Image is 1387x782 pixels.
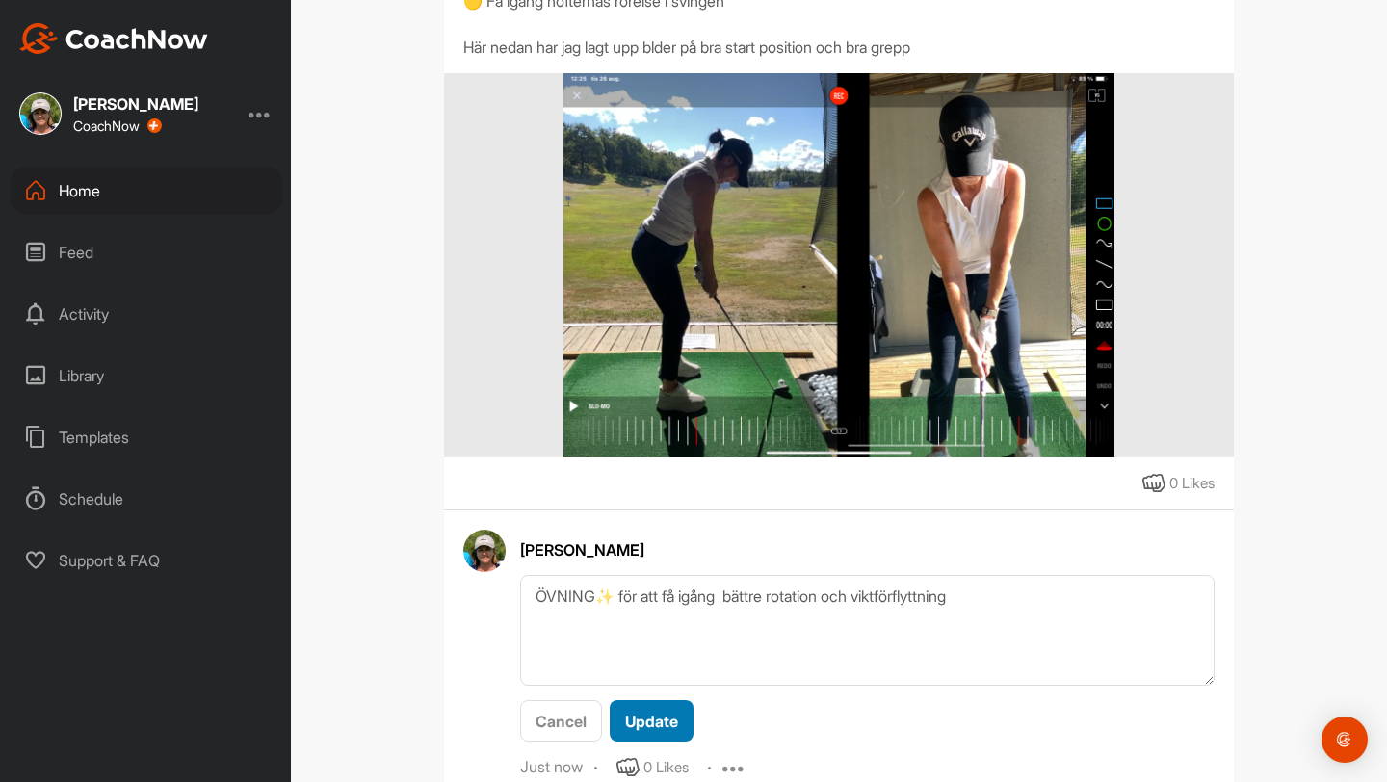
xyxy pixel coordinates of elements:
[520,758,583,777] div: Just now
[625,712,678,731] span: Update
[1322,717,1368,763] div: Open Intercom Messenger
[19,92,62,135] img: square_db8f7d086adbe3690d9432663fb239a8.jpg
[11,167,282,215] div: Home
[73,118,162,134] div: CoachNow
[463,530,506,572] img: avatar
[520,700,602,742] button: Cancel
[11,413,282,461] div: Templates
[536,712,587,731] span: Cancel
[643,757,689,779] div: 0 Likes
[11,290,282,338] div: Activity
[19,23,208,54] img: CoachNow
[610,700,693,742] button: Update
[11,228,282,276] div: Feed
[520,575,1215,686] textarea: ÖVNING✨ för att få igång bättre rotation och viktförflyttning
[563,73,1115,458] img: media
[1169,473,1215,495] div: 0 Likes
[73,96,198,112] div: [PERSON_NAME]
[11,352,282,400] div: Library
[11,475,282,523] div: Schedule
[520,538,1215,561] div: [PERSON_NAME]
[11,536,282,585] div: Support & FAQ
